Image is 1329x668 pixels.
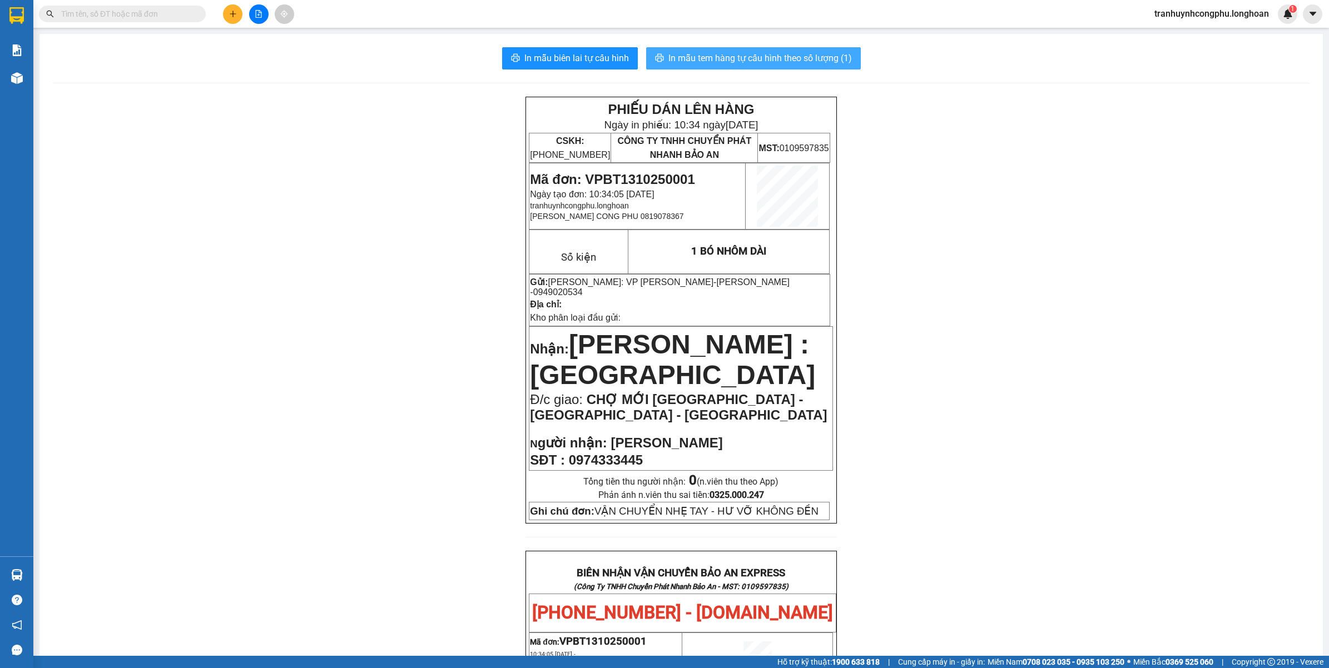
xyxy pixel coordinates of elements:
span: Ngày tạo đơn: 10:34:05 [DATE] [530,190,654,199]
span: [PHONE_NUMBER] - [DOMAIN_NAME] [6,66,165,108]
strong: 0369 525 060 [1166,657,1213,666]
span: Mã đơn: VPBT1310250001 [530,172,695,187]
span: caret-down [1308,9,1318,19]
strong: Gửi: [530,277,548,287]
span: [PHONE_NUMBER] [530,136,610,159]
img: warehouse-icon [11,72,23,84]
strong: MST: [758,143,779,153]
input: Tìm tên, số ĐT hoặc mã đơn [61,8,192,20]
strong: 0325.000.247 [710,490,764,500]
span: 0949020534 [533,287,583,297]
span: Miền Bắc [1133,656,1213,668]
strong: SĐT : [530,452,565,467]
span: [PERSON_NAME]: VP [PERSON_NAME] [548,277,714,287]
span: [PERSON_NAME] [611,435,722,450]
span: 0109597835 [758,143,829,153]
span: | [888,656,890,668]
img: logo-vxr [9,7,24,24]
span: 1 [1291,5,1295,13]
span: CÔNG TY TNHH CHUYỂN PHÁT NHANH BẢO AN [617,136,751,159]
span: CHỢ MỚI [GEOGRAPHIC_DATA] - [GEOGRAPHIC_DATA] - [GEOGRAPHIC_DATA] [530,392,827,422]
strong: Ghi chú đơn: [530,505,594,517]
span: ⚪️ [1127,660,1130,664]
span: [PHONE_NUMBER] - [DOMAIN_NAME] [532,602,833,623]
span: question-circle [12,595,22,605]
span: [PERSON_NAME] CONG PHU 0819078367 [530,212,683,221]
span: Miền Nam [988,656,1124,668]
strong: BIÊN NHẬN VẬN CHUYỂN BẢO AN EXPRESS [4,16,166,42]
span: Phản ánh n.viên thu sai tiền: [598,490,764,500]
span: search [46,10,54,18]
button: printerIn mẫu tem hàng tự cấu hình theo số lượng (1) [646,47,861,69]
span: Đ/c giao: [530,392,586,407]
span: copyright [1267,658,1275,666]
img: warehouse-icon [11,569,23,581]
span: - [530,277,790,297]
strong: BIÊN NHẬN VẬN CHUYỂN BẢO AN EXPRESS [577,567,785,579]
span: In mẫu biên lai tự cấu hình [524,51,629,65]
span: printer [655,53,664,64]
span: 1 BÓ NHÔM DÀI [691,245,766,257]
span: Ngày in phiếu: 10:34 ngày [604,119,758,131]
span: (n.viên thu theo App) [689,476,778,487]
strong: 0708 023 035 - 0935 103 250 [1023,657,1124,666]
strong: 1900 633 818 [832,657,880,666]
img: icon-new-feature [1283,9,1293,19]
span: [PERSON_NAME] - [530,277,790,297]
strong: Địa chỉ: [530,300,562,309]
button: caret-down [1303,4,1322,24]
button: plus [223,4,242,24]
span: notification [12,620,22,630]
span: tranhuynhcongphu.longhoan [530,201,629,210]
span: Mã đơn: [530,637,647,646]
span: Số kiện [561,251,596,263]
strong: N [530,438,607,450]
span: Cung cấp máy in - giấy in: [898,656,985,668]
strong: PHIẾU DÁN LÊN HÀNG [608,102,754,117]
strong: CSKH: [556,136,584,146]
span: | [1222,656,1223,668]
span: message [12,645,22,655]
span: [DATE] [726,119,758,131]
span: In mẫu tem hàng tự cấu hình theo số lượng (1) [668,51,852,65]
span: VPBT1310250001 [559,635,647,647]
span: plus [229,10,237,18]
button: aim [275,4,294,24]
span: [PERSON_NAME] : [GEOGRAPHIC_DATA] [530,330,815,390]
span: printer [511,53,520,64]
span: tranhuynhcongphu.longhoan [1145,7,1278,21]
span: 0974333445 [569,452,643,467]
button: printerIn mẫu biên lai tự cấu hình [502,47,638,69]
span: VẬN CHUYỂN NHẸ TAY - HƯ VỠ KHÔNG ĐỀN [530,505,819,517]
span: aim [280,10,288,18]
span: gười nhận: [538,435,607,450]
sup: 1 [1289,5,1297,13]
strong: (Công Ty TNHH Chuyển Phát Nhanh Bảo An - MST: 0109597835) [12,45,158,63]
img: solution-icon [11,44,23,56]
span: Tổng tiền thu người nhận: [583,476,778,487]
button: file-add [249,4,269,24]
span: Hỗ trợ kỹ thuật: [777,656,880,668]
span: file-add [255,10,262,18]
strong: (Công Ty TNHH Chuyển Phát Nhanh Bảo An - MST: 0109597835) [574,582,789,591]
strong: 0 [689,472,697,488]
span: Nhận: [530,341,569,356]
span: Kho phân loại đầu gửi: [530,313,621,322]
